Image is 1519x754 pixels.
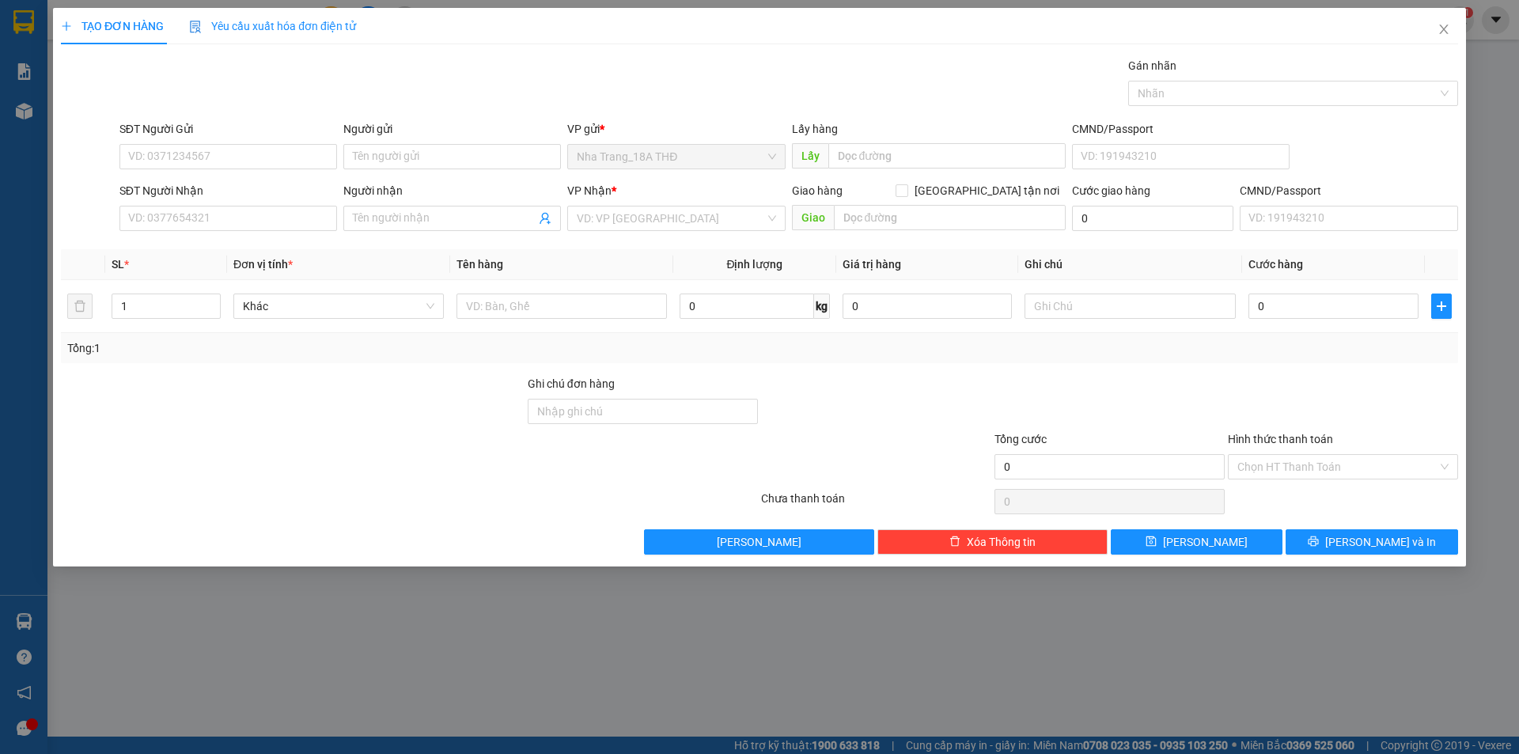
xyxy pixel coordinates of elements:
div: CMND/Passport [1072,120,1290,138]
button: plus [1431,294,1452,319]
span: close [1438,23,1450,36]
button: printer[PERSON_NAME] và In [1286,529,1458,555]
button: Close [1422,8,1466,52]
span: Khác [243,294,434,318]
span: delete [949,536,960,548]
span: SL [112,258,124,271]
label: Ghi chú đơn hàng [528,377,615,390]
span: Cước hàng [1248,258,1303,271]
span: Định lượng [727,258,783,271]
span: [GEOGRAPHIC_DATA] tận nơi [908,182,1066,199]
label: Cước giao hàng [1072,184,1150,197]
div: SĐT Người Gửi [119,120,337,138]
span: Lấy hàng [792,123,838,135]
div: Chưa thanh toán [759,490,993,517]
input: Ghi chú đơn hàng [528,399,758,424]
label: Gán nhãn [1128,59,1176,72]
span: Xóa Thông tin [967,533,1036,551]
div: VP gửi [568,120,786,138]
th: Ghi chú [1019,249,1242,280]
input: Cước giao hàng [1072,206,1233,231]
input: VD: Bàn, Ghế [456,294,667,319]
span: Đơn vị tính [233,258,293,271]
label: Hình thức thanh toán [1228,433,1333,445]
span: Tên hàng [456,258,503,271]
span: Giá trị hàng [843,258,901,271]
div: SĐT Người Nhận [119,182,337,199]
span: [PERSON_NAME] [1164,533,1248,551]
button: deleteXóa Thông tin [878,529,1108,555]
button: save[PERSON_NAME] [1111,529,1282,555]
span: kg [814,294,830,319]
span: Lấy [792,143,828,169]
span: [PERSON_NAME] và In [1325,533,1436,551]
input: Dọc đường [834,205,1066,230]
button: delete [67,294,93,319]
div: Người gửi [343,120,561,138]
span: VP Nhận [568,184,612,197]
span: [PERSON_NAME] [718,533,802,551]
span: Giao hàng [792,184,843,197]
span: Nha Trang_18A THĐ [578,145,776,169]
span: user-add [540,212,552,225]
span: TẠO ĐƠN HÀNG [61,20,164,32]
button: [PERSON_NAME] [645,529,875,555]
input: Ghi Chú [1025,294,1236,319]
div: Tổng: 1 [67,339,586,357]
input: Dọc đường [828,143,1066,169]
span: save [1146,536,1157,548]
img: icon [189,21,202,33]
input: 0 [843,294,1013,319]
span: plus [1432,300,1451,313]
span: Yêu cầu xuất hóa đơn điện tử [189,20,356,32]
span: plus [61,21,72,32]
span: printer [1308,536,1319,548]
div: Người nhận [343,182,561,199]
div: CMND/Passport [1240,182,1457,199]
span: Giao [792,205,834,230]
span: Tổng cước [994,433,1047,445]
